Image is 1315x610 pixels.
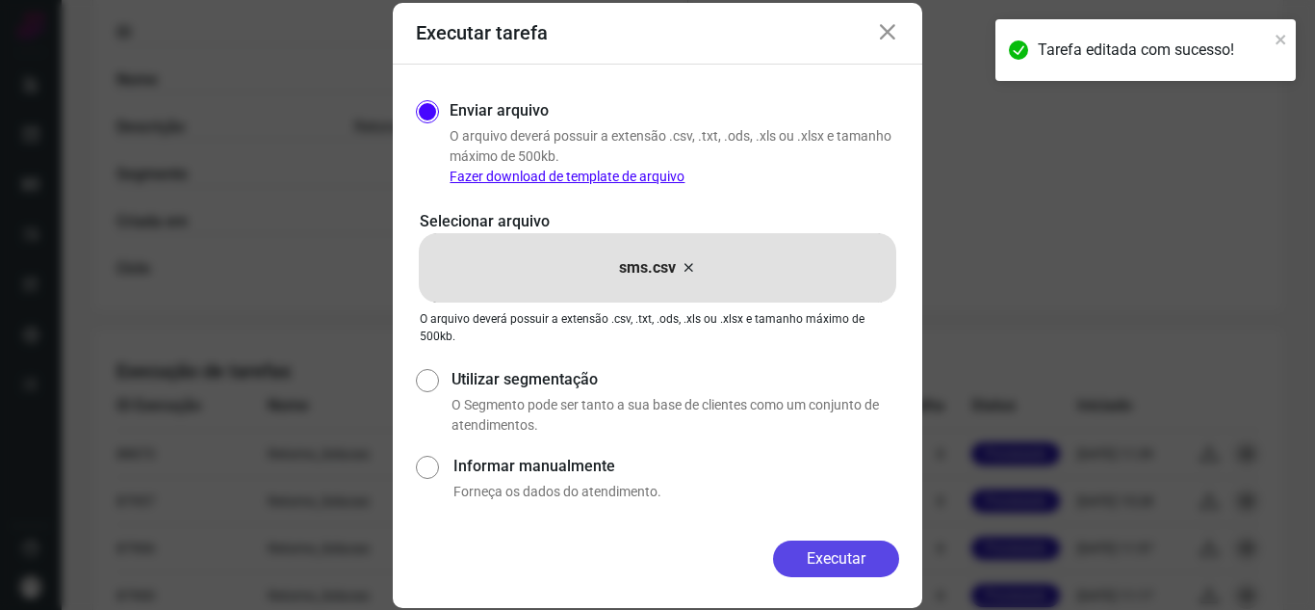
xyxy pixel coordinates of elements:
[619,256,676,279] p: sms.csv
[450,126,899,187] p: O arquivo deverá possuir a extensão .csv, .txt, .ods, .xls ou .xlsx e tamanho máximo de 500kb.
[453,482,899,502] p: Forneça os dados do atendimento.
[451,395,899,436] p: O Segmento pode ser tanto a sua base de clientes como um conjunto de atendimentos.
[420,210,895,233] p: Selecionar arquivo
[773,541,899,577] button: Executar
[450,169,684,184] a: Fazer download de template de arquivo
[420,310,895,345] p: O arquivo deverá possuir a extensão .csv, .txt, .ods, .xls ou .xlsx e tamanho máximo de 500kb.
[453,455,899,478] label: Informar manualmente
[416,21,548,44] h3: Executar tarefa
[451,368,899,391] label: Utilizar segmentação
[450,99,549,122] label: Enviar arquivo
[1275,27,1288,50] button: close
[1038,39,1269,62] div: Tarefa editada com sucesso!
